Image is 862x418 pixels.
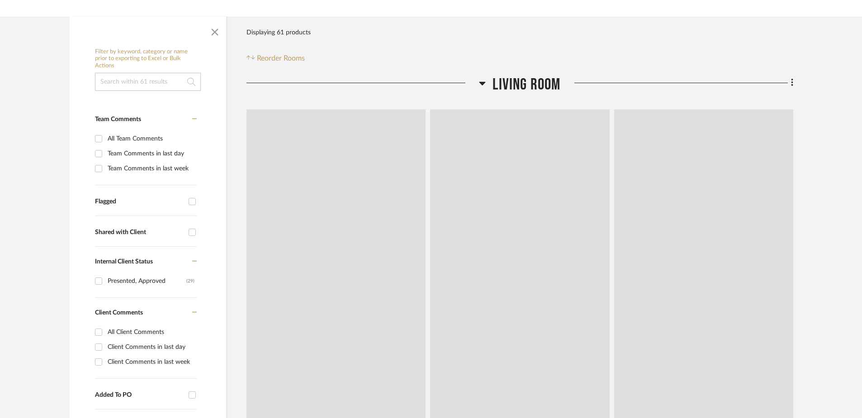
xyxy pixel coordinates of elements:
div: Client Comments in last day [108,340,194,354]
div: Shared with Client [95,229,184,236]
div: All Team Comments [108,132,194,146]
button: Close [206,21,224,39]
div: Flagged [95,198,184,206]
span: Living Room [493,75,560,94]
div: Displaying 61 products [246,23,311,42]
div: (29) [186,274,194,288]
span: Team Comments [95,116,141,122]
button: Reorder Rooms [246,53,305,64]
span: Reorder Rooms [257,53,305,64]
div: Added To PO [95,391,184,399]
div: Client Comments in last week [108,355,194,369]
div: Team Comments in last day [108,146,194,161]
div: All Client Comments [108,325,194,339]
div: Team Comments in last week [108,161,194,176]
div: Presented, Approved [108,274,186,288]
span: Internal Client Status [95,258,153,265]
h6: Filter by keyword, category or name prior to exporting to Excel or Bulk Actions [95,48,201,70]
input: Search within 61 results [95,73,201,91]
span: Client Comments [95,310,143,316]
